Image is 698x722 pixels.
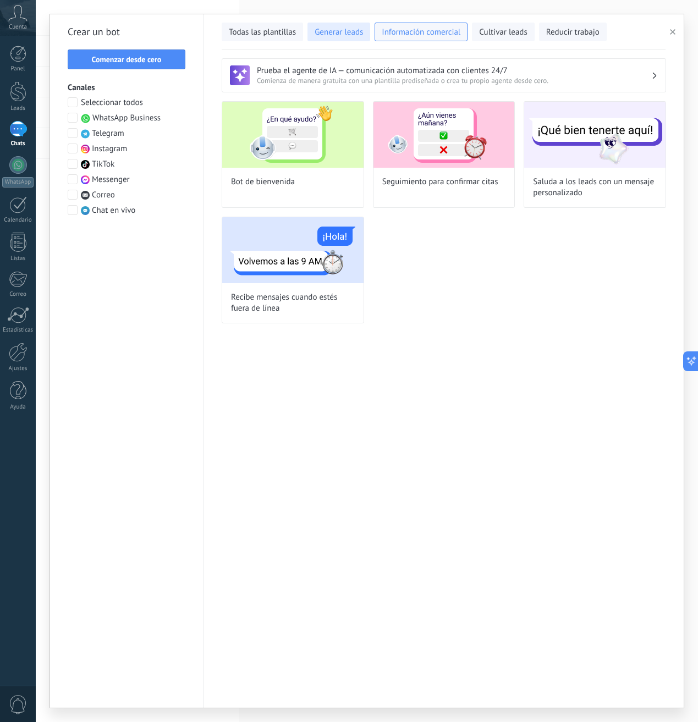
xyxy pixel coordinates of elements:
[9,24,27,31] span: Cuenta
[373,102,515,168] img: Seguimiento para confirmar citas
[375,23,468,41] button: Información comercial
[92,190,115,201] span: Correo
[546,27,600,38] span: Reducir trabajo
[2,105,34,112] div: Leads
[2,404,34,411] div: Ayuda
[472,23,534,41] button: Cultivar leads
[92,174,130,185] span: Messenger
[92,205,135,216] span: Chat en vivo
[533,177,657,199] span: Saluda a los leads con un mensaje personalizado
[222,217,364,283] img: Recibe mensajes cuando estés fuera de línea
[382,27,460,38] span: Información comercial
[92,113,161,124] span: WhatsApp Business
[92,159,114,170] span: TikTok
[524,102,666,168] img: Saluda a los leads con un mensaje personalizado
[307,23,370,41] button: Generar leads
[479,27,527,38] span: Cultivar leads
[92,144,127,155] span: Instagram
[92,56,162,63] span: Comenzar desde cero
[92,128,124,139] span: Telegram
[257,65,651,76] h3: Prueba el agente de IA — comunicación automatizada con clientes 24/7
[2,65,34,73] div: Panel
[81,97,143,108] span: Seleccionar todos
[229,27,296,38] span: Todas las plantillas
[2,140,34,147] div: Chats
[222,23,303,41] button: Todas las plantillas
[2,217,34,224] div: Calendario
[315,27,363,38] span: Generar leads
[2,255,34,262] div: Listas
[68,82,186,93] h3: Canales
[2,327,34,334] div: Estadísticas
[68,23,186,41] h2: Crear un bot
[2,365,34,372] div: Ajustes
[257,76,651,85] span: Comienza de manera gratuita con una plantilla prediseñada o crea tu propio agente desde cero.
[231,177,295,188] span: Bot de bienvenida
[68,49,185,69] button: Comenzar desde cero
[382,177,498,188] span: Seguimiento para confirmar citas
[539,23,607,41] button: Reducir trabajo
[2,177,34,188] div: WhatsApp
[231,292,355,314] span: Recibe mensajes cuando estés fuera de línea
[2,291,34,298] div: Correo
[222,102,364,168] img: Bot de bienvenida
